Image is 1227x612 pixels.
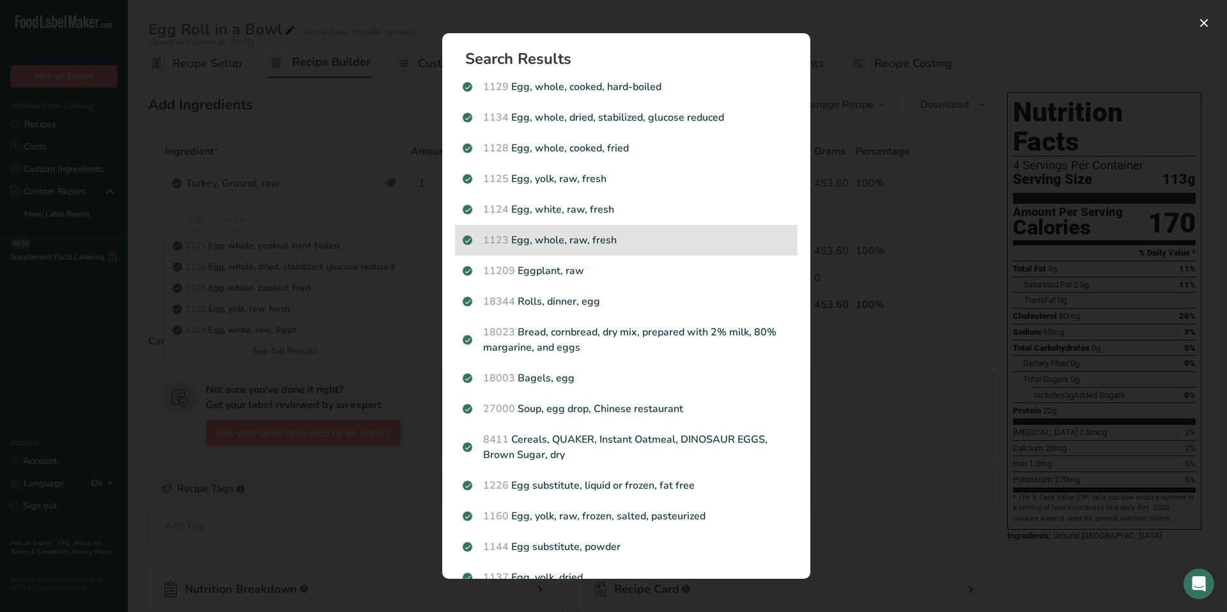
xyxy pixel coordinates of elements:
[463,202,790,217] p: Egg, white, raw, fresh
[463,141,790,156] p: Egg, whole, cooked, fried
[463,263,790,279] p: Eggplant, raw
[463,171,790,187] p: Egg, yolk, raw, fresh
[483,570,509,585] span: 1137
[463,233,790,248] p: Egg, whole, raw, fresh
[463,539,790,555] p: Egg substitute, powder
[463,478,790,493] p: Egg substitute, liquid or frozen, fat free
[483,371,515,385] span: 18003
[483,402,515,416] span: 27000
[463,371,790,386] p: Bagels, egg
[463,110,790,125] p: Egg, whole, dried, stabilized, glucose reduced
[463,432,790,463] p: Cereals, QUAKER, Instant Oatmeal, DINOSAUR EGGS, Brown Sugar, dry
[483,509,509,523] span: 1160
[483,264,515,278] span: 11209
[463,401,790,417] p: Soup, egg drop, Chinese restaurant
[463,325,790,355] p: Bread, cornbread, dry mix, prepared with 2% milk, 80% margarine, and eggs
[483,111,509,125] span: 1134
[483,172,509,186] span: 1125
[483,432,509,447] span: 8411
[463,570,790,585] p: Egg, yolk, dried
[483,141,509,155] span: 1128
[463,79,790,95] p: Egg, whole, cooked, hard-boiled
[483,203,509,217] span: 1124
[463,509,790,524] p: Egg, yolk, raw, frozen, salted, pasteurized
[483,478,509,493] span: 1226
[483,325,515,339] span: 18023
[483,540,509,554] span: 1144
[1184,569,1214,599] div: Open Intercom Messenger
[465,51,798,66] h1: Search Results
[483,233,509,247] span: 1123
[463,294,790,309] p: Rolls, dinner, egg
[483,80,509,94] span: 1129
[483,295,515,309] span: 18344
